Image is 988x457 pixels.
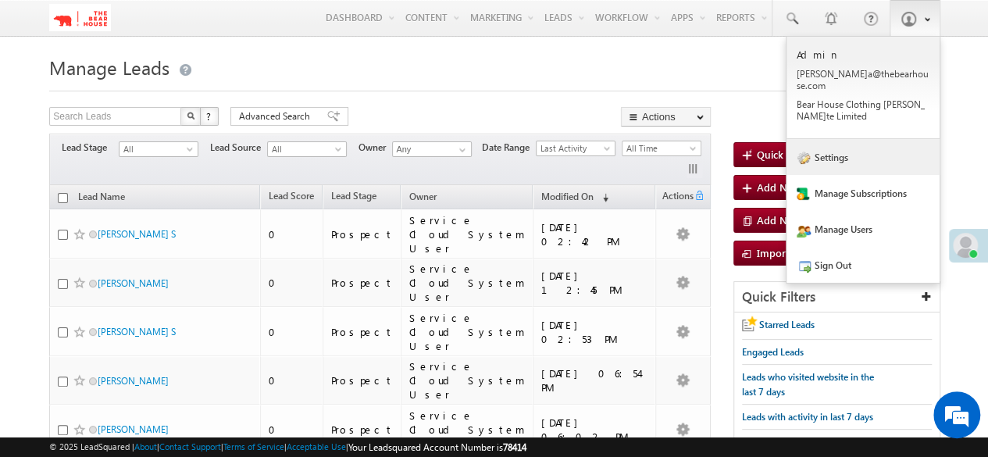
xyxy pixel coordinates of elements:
a: Terms of Service [223,441,284,452]
span: Quick Add Lead [757,148,831,161]
span: All [119,142,194,156]
a: [PERSON_NAME] [98,375,169,387]
div: Prospect [331,373,394,387]
span: Lead Score [269,190,314,202]
textarea: Type your message and hit 'Enter' [20,145,285,339]
span: Leads with activity in last 7 days [742,411,873,423]
div: 0 [269,276,316,290]
span: Your Leadsquared Account Number is [348,441,526,453]
a: [PERSON_NAME] [98,423,169,435]
span: Modified On [541,191,594,202]
span: 78414 [503,441,526,453]
a: Last Activity [536,141,615,156]
span: New Leads in last 7 days [742,436,842,448]
span: Owner [358,141,392,155]
div: Prospect [331,276,394,290]
a: Settings [786,139,940,175]
a: All [119,141,198,157]
div: Minimize live chat window [256,8,294,45]
a: Lead Name [70,188,133,209]
span: Add New Lead [757,213,826,227]
a: [PERSON_NAME] S [98,326,176,337]
span: © 2025 LeadSquared | | | | | [49,440,526,455]
span: ? [206,109,213,123]
a: Lead Score [261,187,322,208]
a: Lead Stage [323,187,384,208]
input: Type to Search [392,141,472,157]
div: [DATE] 12:45 PM [541,269,648,297]
div: Prospect [331,325,394,339]
div: [DATE] 02:42 PM [541,220,648,248]
p: [PERSON_NAME] a@the bearh ouse. com [797,68,929,91]
div: Service Cloud System User [409,262,526,304]
a: Modified On (sorted descending) [533,187,616,208]
span: Add New Lead [757,180,826,194]
span: Actions [656,187,694,208]
span: Date Range [482,141,536,155]
a: Contact Support [159,441,221,452]
div: Service Cloud System User [409,409,526,451]
a: Show All Items [451,142,470,158]
a: [PERSON_NAME] S [98,228,176,240]
div: Prospect [331,423,394,437]
input: Check all records [58,193,68,203]
a: All Time [622,141,701,156]
span: Manage Leads [49,55,169,80]
span: Lead Source [210,141,267,155]
span: All Time [622,141,697,155]
span: Lead Stage [62,141,119,155]
a: Acceptable Use [287,441,346,452]
span: Advanced Search [239,109,315,123]
p: Bear House Cloth ing [PERSON_NAME] te Limit ed [797,98,929,122]
a: All [267,141,347,157]
div: [DATE] 06:54 PM [541,366,648,395]
div: Prospect [331,227,394,241]
span: Owner [409,191,437,202]
div: Service Cloud System User [409,311,526,353]
a: [PERSON_NAME] [98,277,169,289]
em: Start Chat [212,352,284,373]
div: Chat with us now [81,82,262,102]
button: ? [200,107,219,126]
span: Last Activity [537,141,611,155]
span: All [268,142,342,156]
div: 0 [269,423,316,437]
span: Starred Leads [759,319,815,330]
div: [DATE] 02:53 PM [541,318,648,346]
a: Sign Out [786,247,940,283]
div: 0 [269,227,316,241]
a: About [134,441,157,452]
img: d_60004797649_company_0_60004797649 [27,82,66,102]
div: Service Cloud System User [409,359,526,402]
span: Engaged Leads [742,346,804,358]
div: Quick Filters [734,282,940,312]
span: Leads who visited website in the last 7 days [742,371,874,398]
a: Admin [PERSON_NAME]a@thebearhouse.com Bear House Clothing [PERSON_NAME]te Limited [786,37,940,139]
div: Service Cloud System User [409,213,526,255]
div: 0 [269,325,316,339]
span: (sorted descending) [596,191,608,204]
button: Actions [621,107,711,127]
p: Admin [797,48,929,61]
span: Import Lead [757,246,815,259]
img: Search [187,112,194,120]
a: Manage Users [786,211,940,247]
div: [DATE] 06:02 PM [541,416,648,444]
div: 0 [269,373,316,387]
img: Custom Logo [49,4,111,31]
a: Manage Subscriptions [786,175,940,211]
span: Lead Stage [331,190,376,202]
